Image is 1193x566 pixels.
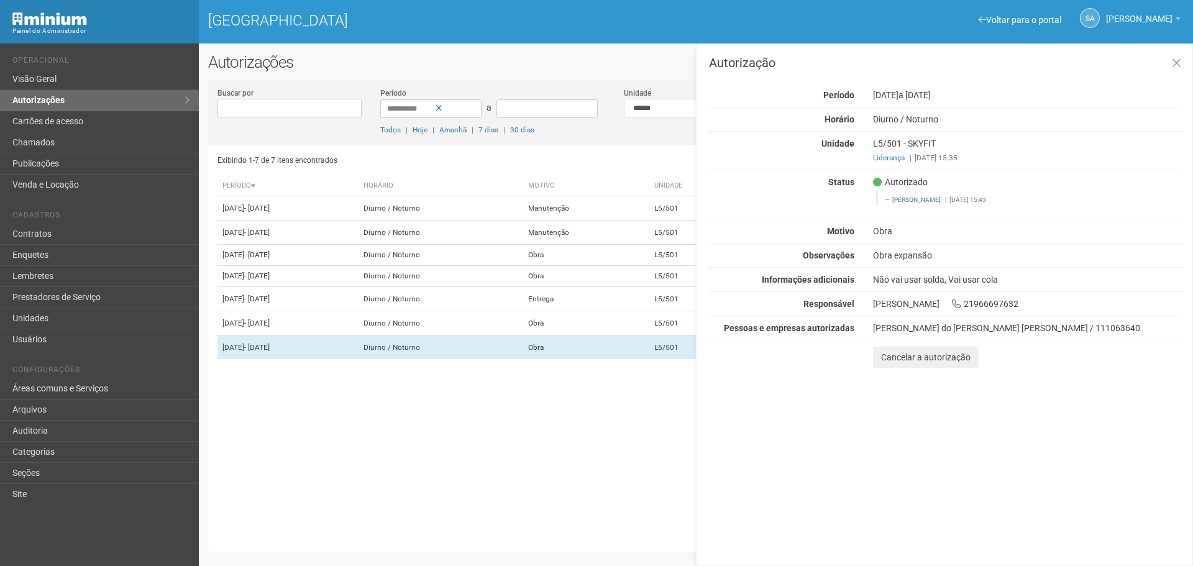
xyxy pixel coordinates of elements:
img: Minium [12,12,87,25]
div: [PERSON_NAME] do [PERSON_NAME] [PERSON_NAME] / 111063640 [873,322,1183,334]
th: Unidade [649,176,743,196]
td: [DATE] [217,266,359,287]
a: 30 dias [510,126,534,134]
td: [DATE] [217,245,359,266]
a: Todos [380,126,401,134]
span: | [472,126,473,134]
strong: Pessoas e empresas autorizadas [724,323,854,333]
td: Obra [523,266,649,287]
div: Diurno / Noturno [864,114,1192,125]
span: | [503,126,505,134]
td: [DATE] [217,311,359,335]
div: L5/501 - SKYFIT [864,138,1192,163]
div: Painel do Administrador [12,25,190,37]
td: Obra [523,245,649,266]
span: - [DATE] [244,319,270,327]
td: Diurno / Noturno [359,287,523,311]
strong: Horário [825,114,854,124]
a: Voltar para o portal [979,15,1061,25]
td: [DATE] [217,287,359,311]
span: - [DATE] [244,204,270,212]
th: Motivo [523,176,649,196]
span: | [432,126,434,134]
th: Horário [359,176,523,196]
li: Operacional [12,56,190,69]
label: Período [380,88,406,99]
strong: Unidade [821,139,854,148]
label: Buscar por [217,88,254,99]
span: a [487,103,491,112]
div: [PERSON_NAME] 21966697632 [864,298,1192,309]
span: Silvio Anjos [1106,2,1172,24]
td: L5/501 [649,245,743,266]
td: Manutenção [523,196,649,221]
h3: Autorização [709,57,1183,69]
footer: [DATE] 15:43 [885,196,1176,204]
span: | [945,196,946,203]
td: Entrega [523,287,649,311]
span: | [406,126,408,134]
strong: Informações adicionais [762,275,854,285]
a: Amanhã [439,126,467,134]
td: [DATE] [217,196,359,221]
li: Configurações [12,365,190,378]
td: Diurno / Noturno [359,245,523,266]
span: - [DATE] [244,272,270,280]
strong: Responsável [803,299,854,309]
a: 7 dias [478,126,498,134]
td: Diurno / Noturno [359,221,523,245]
td: L5/501 [649,221,743,245]
div: [DATE] [864,89,1192,101]
td: [DATE] [217,335,359,360]
td: L5/501 [649,311,743,335]
a: SA [1080,8,1100,28]
span: Autorizado [873,176,928,188]
td: L5/501 [649,335,743,360]
span: - [DATE] [244,250,270,259]
td: Diurno / Noturno [359,311,523,335]
strong: Observações [803,250,854,260]
span: - [DATE] [244,228,270,237]
a: Hoje [413,126,427,134]
td: Diurno / Noturno [359,196,523,221]
div: Não vai usar solda, Vai usar cola [864,274,1192,285]
td: Obra [523,311,649,335]
td: Obra [523,335,649,360]
td: L5/501 [649,196,743,221]
td: L5/501 [649,287,743,311]
strong: Motivo [827,226,854,236]
h1: [GEOGRAPHIC_DATA] [208,12,687,29]
span: - [DATE] [244,343,270,352]
h2: Autorizações [208,53,1184,71]
div: Obra [864,226,1192,237]
a: [PERSON_NAME] [1106,16,1181,25]
a: Liderança [873,153,905,162]
li: Cadastros [12,211,190,224]
td: [DATE] [217,221,359,245]
div: [DATE] 15:35 [873,152,1183,163]
td: Manutenção [523,221,649,245]
span: | [910,153,912,162]
strong: Período [823,90,854,100]
a: [PERSON_NAME] [892,196,941,203]
button: Cancelar a autorização [873,347,979,368]
label: Unidade [624,88,651,99]
td: Diurno / Noturno [359,335,523,360]
div: Obra expansão [864,250,1192,261]
div: Exibindo 1-7 de 7 itens encontrados [217,151,692,170]
span: - [DATE] [244,294,270,303]
td: L5/501 [649,266,743,287]
th: Período [217,176,359,196]
td: Diurno / Noturno [359,266,523,287]
span: a [DATE] [898,90,931,100]
strong: Status [828,177,854,187]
